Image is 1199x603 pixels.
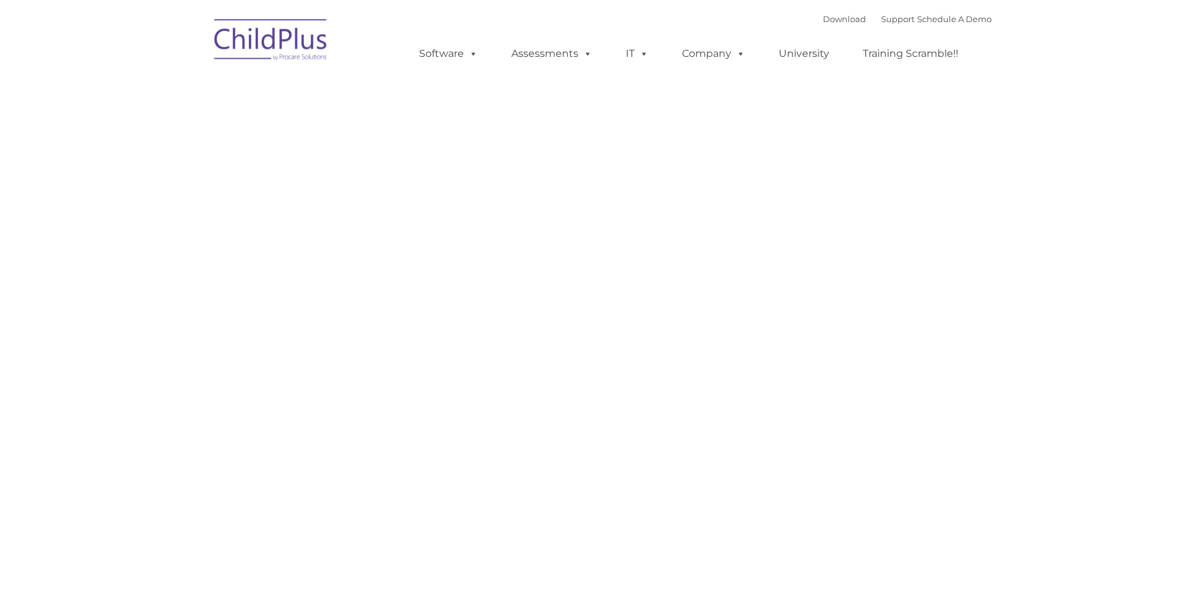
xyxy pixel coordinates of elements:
[823,14,992,24] font: |
[613,41,661,66] a: IT
[669,41,758,66] a: Company
[917,14,992,24] a: Schedule A Demo
[881,14,915,24] a: Support
[850,41,971,66] a: Training Scramble!!
[823,14,866,24] a: Download
[406,41,490,66] a: Software
[208,10,334,73] img: ChildPlus by Procare Solutions
[766,41,842,66] a: University
[499,41,605,66] a: Assessments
